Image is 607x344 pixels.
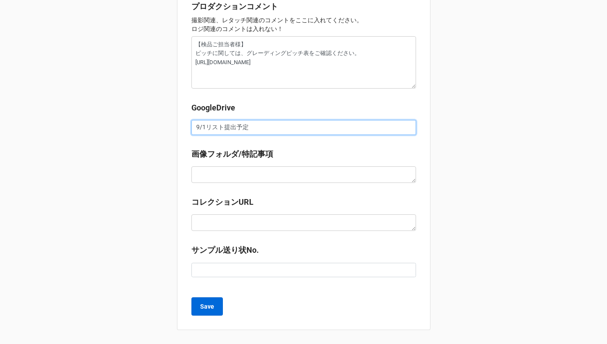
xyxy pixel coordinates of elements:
label: プロダクションコメント [191,0,278,13]
b: Save [200,302,214,311]
label: 画像フォルダ/特記事項 [191,148,273,160]
label: サンプル送り状No. [191,244,259,256]
label: GoogleDrive [191,102,235,114]
label: コレクションURL [191,196,253,208]
button: Save [191,297,223,316]
p: 撮影関連、レタッチ関連のコメントをここに入れてください。 ロジ関連のコメントは入れない！ [191,16,416,33]
textarea: 【検品ご担当者様】 ピッチに関しては、グレーディングピッチ表をご確認ください。 [URL][DOMAIN_NAME] [191,36,416,89]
